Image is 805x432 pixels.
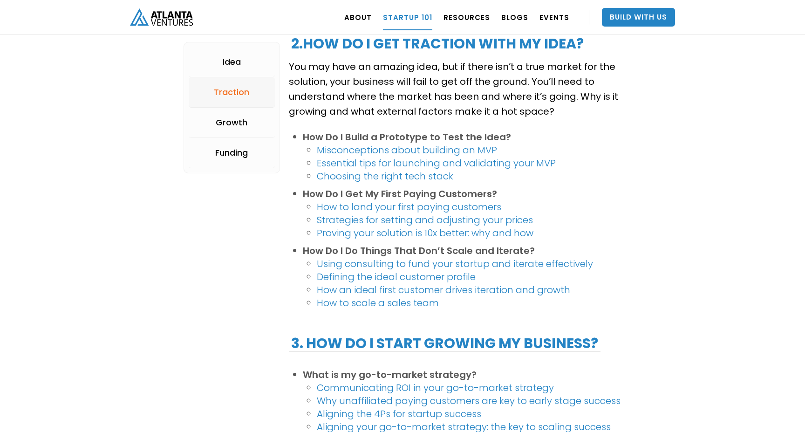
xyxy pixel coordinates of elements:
a: Misconceptions about building an MVP [317,144,497,157]
strong: How Do I Build a Prototype to Test the Idea? [303,130,511,144]
a: Build With Us [602,8,675,27]
a: Essential tips for launching and validating your MVP [317,157,556,170]
a: Communicating ROI in your go-to-market strategy [317,381,554,394]
strong: 3. How do i stART GROWING MY BUSINESS? [291,333,598,353]
a: How to land your first paying customers [317,200,501,213]
a: Proving your solution is 10x better: why and how [317,226,533,240]
a: EVENTS [539,4,569,30]
div: Idea [223,57,241,67]
a: Choosing the right tech stack [317,170,453,183]
strong: How do I get traction with my idea? [303,34,584,54]
a: ABOUT [344,4,372,30]
h2: 2. [289,35,586,52]
div: Traction [214,88,249,97]
a: BLOGS [501,4,528,30]
a: Defining the ideal customer profile [317,270,476,283]
strong: How Do I Do Things That Don’t Scale and Iterate? [303,244,535,257]
a: Traction [189,77,275,108]
a: RESOURCES [443,4,490,30]
div: Growth [216,118,247,127]
strong: How Do I Get My First Paying Customers? [303,187,497,200]
a: Growth [189,108,275,138]
a: Why unaffiliated paying customers are key to early stage success [317,394,621,407]
a: How an ideal first customer drives iteration and growth [317,283,570,296]
div: Funding [215,148,248,158]
a: Using consulting to fund your startup and iterate effectively [317,257,593,270]
a: Funding [189,138,275,168]
a: Strategies for setting and adjusting your prices [317,213,533,226]
a: Idea [189,47,275,77]
strong: What is my go-to-market strategy? [303,368,477,381]
a: Aligning the 4Ps for startup success [317,407,481,420]
a: How to scale a sales team [317,296,439,309]
p: You may have an amazing idea, but if there isn’t a true market for the solution, your business wi... [289,59,621,119]
a: Startup 101 [383,4,432,30]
